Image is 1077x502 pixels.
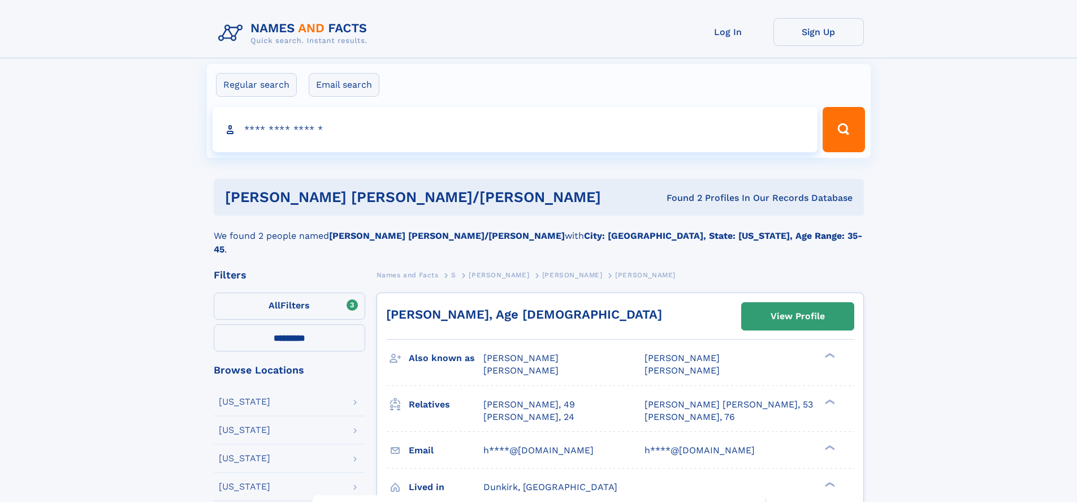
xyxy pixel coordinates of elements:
[386,307,662,321] a: [PERSON_NAME], Age [DEMOGRAPHIC_DATA]
[409,441,483,460] h3: Email
[214,216,864,256] div: We found 2 people named with .
[214,230,862,255] b: City: [GEOGRAPHIC_DATA], State: [US_STATE], Age Range: 35-45
[483,353,559,363] span: [PERSON_NAME]
[742,303,854,330] a: View Profile
[542,271,603,279] span: [PERSON_NAME]
[483,482,617,492] span: Dunkirk, [GEOGRAPHIC_DATA]
[483,411,574,423] a: [PERSON_NAME], 24
[823,107,864,152] button: Search Button
[822,398,836,405] div: ❯
[409,395,483,414] h3: Relatives
[542,268,603,282] a: [PERSON_NAME]
[213,107,818,152] input: search input
[329,230,565,241] b: [PERSON_NAME] [PERSON_NAME]/[PERSON_NAME]
[645,398,813,411] a: [PERSON_NAME] [PERSON_NAME], 53
[469,268,529,282] a: [PERSON_NAME]
[214,270,365,280] div: Filters
[377,268,439,282] a: Names and Facts
[219,426,270,435] div: [US_STATE]
[645,353,720,363] span: [PERSON_NAME]
[409,478,483,497] h3: Lived in
[269,300,280,311] span: All
[214,293,365,320] label: Filters
[615,271,676,279] span: [PERSON_NAME]
[219,482,270,491] div: [US_STATE]
[469,271,529,279] span: [PERSON_NAME]
[214,18,377,49] img: Logo Names and Facts
[634,192,853,204] div: Found 2 Profiles In Our Records Database
[219,454,270,463] div: [US_STATE]
[216,73,297,97] label: Regular search
[683,18,773,46] a: Log In
[483,365,559,376] span: [PERSON_NAME]
[309,73,379,97] label: Email search
[773,18,864,46] a: Sign Up
[214,365,365,375] div: Browse Locations
[645,365,720,376] span: [PERSON_NAME]
[483,398,575,411] a: [PERSON_NAME], 49
[822,444,836,451] div: ❯
[822,352,836,359] div: ❯
[771,303,825,329] div: View Profile
[645,411,735,423] a: [PERSON_NAME], 76
[409,349,483,368] h3: Also known as
[225,190,634,204] h1: [PERSON_NAME] [PERSON_NAME]/[PERSON_NAME]
[451,271,456,279] span: S
[451,268,456,282] a: S
[822,480,836,488] div: ❯
[219,397,270,406] div: [US_STATE]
